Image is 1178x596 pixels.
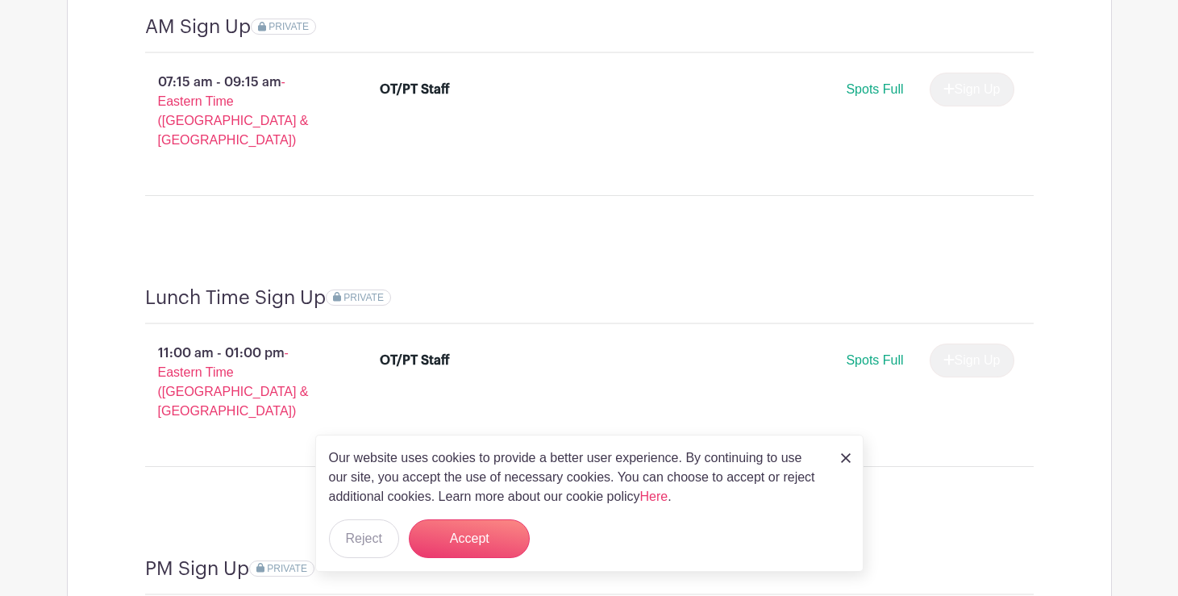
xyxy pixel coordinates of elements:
button: Accept [409,519,530,558]
button: Reject [329,519,399,558]
span: PRIVATE [343,292,384,303]
img: close_button-5f87c8562297e5c2d7936805f587ecaba9071eb48480494691a3f1689db116b3.svg [841,453,851,463]
p: Our website uses cookies to provide a better user experience. By continuing to use our site, you ... [329,448,824,506]
div: OT/PT Staff [380,351,450,370]
a: Here [640,490,668,503]
span: Spots Full [846,353,903,367]
h4: AM Sign Up [145,15,251,39]
h4: PM Sign Up [145,557,249,581]
span: PRIVATE [267,563,307,574]
span: PRIVATE [268,21,309,32]
span: - Eastern Time ([GEOGRAPHIC_DATA] & [GEOGRAPHIC_DATA]) [158,75,309,147]
p: 07:15 am - 09:15 am [119,66,355,156]
h4: Lunch Time Sign Up [145,286,326,310]
span: Spots Full [846,82,903,96]
div: OT/PT Staff [380,80,450,99]
span: - Eastern Time ([GEOGRAPHIC_DATA] & [GEOGRAPHIC_DATA]) [158,346,309,418]
p: 11:00 am - 01:00 pm [119,337,355,427]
